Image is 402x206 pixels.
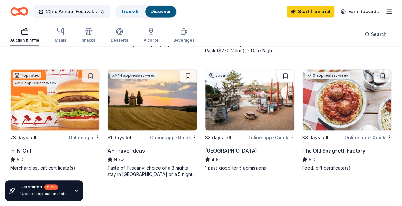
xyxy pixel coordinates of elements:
[107,133,133,141] div: 61 days left
[205,164,295,171] div: 1 pass good for 5 admissions
[302,133,329,141] div: 38 days left
[302,147,365,154] div: The Old Spaghetti Factory
[10,4,28,19] a: Home
[173,25,194,46] button: Beverages
[211,155,218,163] span: 4.5
[33,5,110,18] button: 22nd Annual Festival of Trees
[20,184,69,190] div: Get started
[20,191,69,196] div: Update application status
[150,9,171,14] a: Discover
[110,72,157,79] div: 14 applies last week
[11,69,99,130] img: Image for In-N-Out
[82,38,95,43] div: Snacks
[337,6,383,17] a: Earn Rewards
[107,69,197,177] a: Image for AF Travel Ideas14 applieslast week61 days leftOnline app•QuickAF Travel IdeasNewTaste o...
[305,72,350,79] div: 6 applies last week
[370,135,371,140] span: •
[247,133,295,141] div: Online app Quick
[115,5,177,18] button: Track· 5Discover
[205,133,232,141] div: 38 days left
[107,164,197,177] div: Taste of Tuscany: choice of a 3 nights stay in [GEOGRAPHIC_DATA] or a 5 night stay in [GEOGRAPHIC...
[303,69,391,130] img: Image for The Old Spaghetti Factory
[114,155,124,163] span: New
[55,25,66,46] button: Meals
[302,164,392,171] div: Food, gift certificate(s)
[13,80,58,86] div: 3 applies last week
[176,135,177,140] span: •
[208,72,227,78] div: Local
[144,38,158,43] div: Alcohol
[302,69,392,171] a: Image for The Old Spaghetti Factory6 applieslast week38 days leftOnline app•QuickThe Old Spaghett...
[55,38,66,43] div: Meals
[69,133,100,141] div: Online app
[287,6,334,17] a: Start free trial
[10,25,39,46] button: Auction & raffle
[205,147,257,154] div: [GEOGRAPHIC_DATA]
[10,69,100,171] a: Image for In-N-OutTop rated3 applieslast week23 days leftOnline appIn-N-Out5.0Merchandise, gift c...
[144,25,158,46] button: Alcohol
[205,69,295,171] a: Image for Bay Area Discovery MuseumLocal38 days leftOnline app•Quick[GEOGRAPHIC_DATA]4.51 pass go...
[150,133,197,141] div: Online app Quick
[17,155,23,163] span: 5.0
[107,147,145,154] div: AF Travel Ideas
[273,135,274,140] span: •
[111,38,128,43] div: Desserts
[344,133,392,141] div: Online app Quick
[44,184,58,190] div: 80 %
[10,147,31,154] div: In-N-Out
[10,133,37,141] div: 23 days left
[121,9,139,14] a: Track· 5
[371,30,387,38] span: Search
[111,25,128,46] button: Desserts
[173,38,194,43] div: Beverages
[309,155,315,163] span: 5.0
[10,38,39,43] div: Auction & raffle
[46,8,97,15] span: 22nd Annual Festival of Trees
[13,72,41,78] div: Top rated
[82,25,95,46] button: Snacks
[205,41,295,54] div: 3 Family Scavenger [PERSON_NAME] Six Pack ($270 Value), 2 Date Night Scavenger [PERSON_NAME] Two ...
[205,69,294,130] img: Image for Bay Area Discovery Museum
[108,69,197,130] img: Image for AF Travel Ideas
[359,28,392,41] button: Search
[10,164,100,171] div: Merchandise, gift certificate(s)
